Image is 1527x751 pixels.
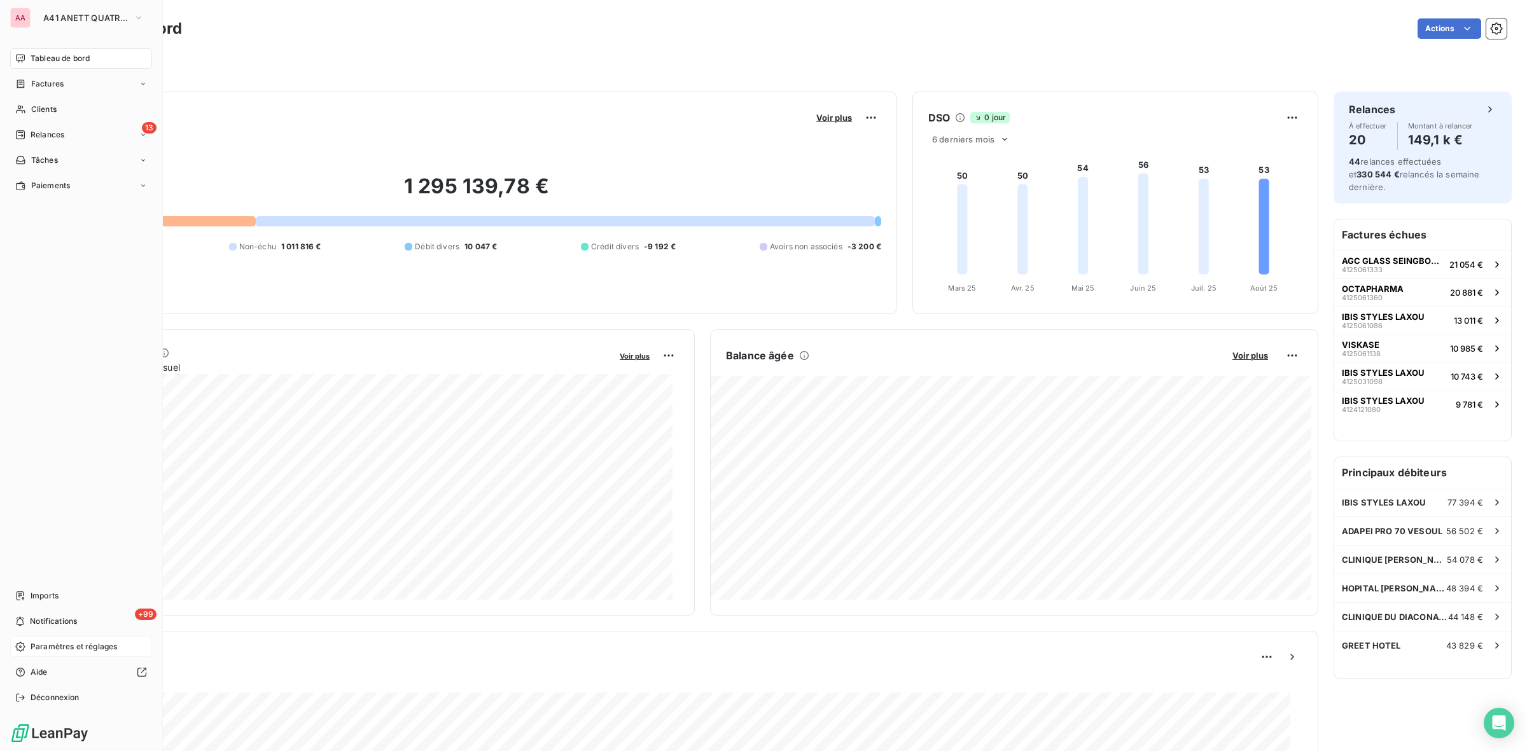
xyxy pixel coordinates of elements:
tspan: Août 25 [1250,284,1278,293]
span: Paiements [31,180,70,191]
span: 9 781 € [1456,399,1483,410]
a: 13Relances [10,125,152,145]
a: Factures [10,74,152,94]
span: IBIS STYLES LAXOU [1342,396,1425,406]
a: Aide [10,662,152,682]
span: 56 502 € [1446,526,1483,536]
span: -9 192 € [644,241,676,252]
span: 54 078 € [1447,555,1483,565]
span: 4125061333 [1342,266,1383,273]
span: Notifications [30,616,77,627]
span: Déconnexion [31,692,80,703]
button: OCTAPHARMA412506136020 881 € [1334,278,1511,306]
span: Voir plus [816,113,852,123]
span: AGC GLASS SEINGBOUSE SAS [1342,256,1444,266]
span: relances effectuées et relancés la semaine dernière. [1349,156,1480,192]
a: Clients [10,99,152,120]
span: Clients [31,104,57,115]
span: Crédit divers [591,241,639,252]
span: VISKASE [1342,340,1379,350]
span: IBIS STYLES LAXOU [1342,497,1426,507]
span: Factures [31,78,64,90]
h2: 1 295 139,78 € [72,174,881,212]
tspan: Juin 25 [1130,284,1156,293]
a: Paiements [10,176,152,196]
h6: Relances [1349,102,1395,117]
span: A41 ANETT QUATRE [GEOGRAPHIC_DATA] [43,13,129,23]
span: Tableau de bord [31,53,90,64]
tspan: Avr. 25 [1011,284,1035,293]
span: 13 011 € [1454,315,1483,326]
span: Voir plus [1232,350,1268,361]
button: Voir plus [616,350,653,361]
span: 4124121080 [1342,406,1381,413]
h6: Principaux débiteurs [1334,457,1511,488]
button: VISKASE412506113810 985 € [1334,334,1511,362]
span: 4125061138 [1342,350,1381,357]
tspan: Mai 25 [1071,284,1095,293]
span: Non-échu [239,241,276,252]
span: 10 047 € [464,241,497,252]
span: 4125031098 [1342,378,1383,385]
span: Paramètres et réglages [31,641,117,652]
div: Open Intercom Messenger [1484,708,1514,738]
span: 10 985 € [1450,343,1483,354]
span: 48 394 € [1446,583,1483,593]
span: Avoirs non associés [770,241,842,252]
span: 43 829 € [1446,640,1483,651]
span: IBIS STYLES LAXOU [1342,368,1425,378]
span: CLINIQUE [PERSON_NAME] [1342,555,1447,565]
span: CLINIQUE DU DIACONAT FONDERIE [1342,612,1448,622]
h4: 20 [1349,130,1387,150]
div: AA [10,8,31,28]
span: -3 200 € [847,241,881,252]
h4: 149,1 k € [1408,130,1473,150]
span: ADAPEI PRO 70 VESOUL [1342,526,1442,536]
button: Voir plus [1229,350,1272,361]
span: 4125061086 [1342,322,1383,329]
span: 20 881 € [1450,287,1483,298]
span: 13 [142,122,157,134]
button: AGC GLASS SEINGBOUSE SAS412506133321 054 € [1334,250,1511,278]
a: Imports [10,586,152,606]
span: 44 [1349,156,1360,167]
button: Actions [1418,18,1481,39]
a: Tableau de bord [10,48,152,69]
span: 6 derniers mois [932,134,994,144]
span: 1 011 816 € [281,241,321,252]
span: 21 054 € [1449,259,1483,270]
button: IBIS STYLES LAXOU412503109810 743 € [1334,362,1511,390]
span: 10 743 € [1451,371,1483,382]
span: +99 [135,609,157,620]
h6: Factures échues [1334,219,1511,250]
span: 330 544 € [1356,169,1399,179]
span: 77 394 € [1447,497,1483,507]
span: 4125061360 [1342,294,1383,301]
tspan: Mars 25 [948,284,976,293]
span: GREET HOTEL [1342,640,1401,651]
span: HOPITAL [PERSON_NAME] [1342,583,1446,593]
a: Tâches [10,150,152,170]
a: Paramètres et réglages [10,637,152,657]
span: IBIS STYLES LAXOU [1342,312,1425,322]
span: Aide [31,666,48,678]
button: IBIS STYLES LAXOU41241210809 781 € [1334,390,1511,418]
span: 44 148 € [1448,612,1483,622]
span: Débit divers [415,241,459,252]
span: Tâches [31,155,58,166]
tspan: Juil. 25 [1191,284,1217,293]
button: IBIS STYLES LAXOU412506108613 011 € [1334,306,1511,334]
span: 0 jour [970,112,1010,123]
span: Voir plus [620,352,650,361]
span: Montant à relancer [1408,122,1473,130]
button: Voir plus [812,112,856,123]
span: Relances [31,129,64,141]
img: Logo LeanPay [10,723,89,743]
span: Chiffre d'affaires mensuel [72,361,611,374]
span: OCTAPHARMA [1342,284,1404,294]
span: Imports [31,590,59,602]
h6: DSO [928,110,950,125]
span: À effectuer [1349,122,1387,130]
h6: Balance âgée [726,348,794,363]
